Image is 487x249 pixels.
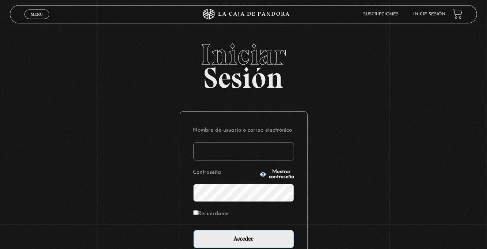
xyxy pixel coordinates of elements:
[193,230,294,248] input: Acceder
[193,125,294,136] label: Nombre de usuario o correo electrónico
[363,12,399,16] a: Suscripciones
[31,12,43,16] span: Menu
[28,18,45,23] span: Cerrar
[413,12,445,16] a: Inicie sesión
[259,169,294,180] button: Mostrar contraseña
[10,40,478,69] span: Iniciar
[193,208,229,220] label: Recuérdame
[193,210,198,215] input: Recuérdame
[193,167,258,178] label: Contraseña
[10,40,478,87] h2: Sesión
[269,169,294,180] span: Mostrar contraseña
[453,9,463,19] a: View your shopping cart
